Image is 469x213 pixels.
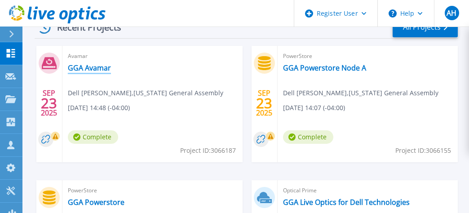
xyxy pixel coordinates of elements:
a: GGA Live Optics for Dell Technologies [283,198,410,207]
span: Project ID: 3066155 [395,146,451,155]
div: Recent Projects [35,16,133,38]
span: Dell [PERSON_NAME] , [US_STATE] General Assembly [283,88,438,98]
a: All Projects [393,17,458,37]
div: SEP 2025 [40,87,58,120]
span: 23 [41,99,57,107]
span: Avamar [68,51,237,61]
span: Project ID: 3066187 [180,146,236,155]
span: Optical Prime [283,186,452,195]
span: [DATE] 14:48 (-04:00) [68,103,130,113]
span: [DATE] 14:07 (-04:00) [283,103,345,113]
span: PowerStore [283,51,452,61]
a: GGA Avamar [68,63,111,72]
span: Complete [283,130,333,144]
span: Complete [68,130,118,144]
a: GGA Powerstore Node A [283,63,366,72]
span: Dell [PERSON_NAME] , [US_STATE] General Assembly [68,88,223,98]
span: AH [447,9,456,17]
a: GGA Powerstore [68,198,124,207]
span: 23 [256,99,272,107]
span: PowerStore [68,186,237,195]
div: SEP 2025 [256,87,273,120]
